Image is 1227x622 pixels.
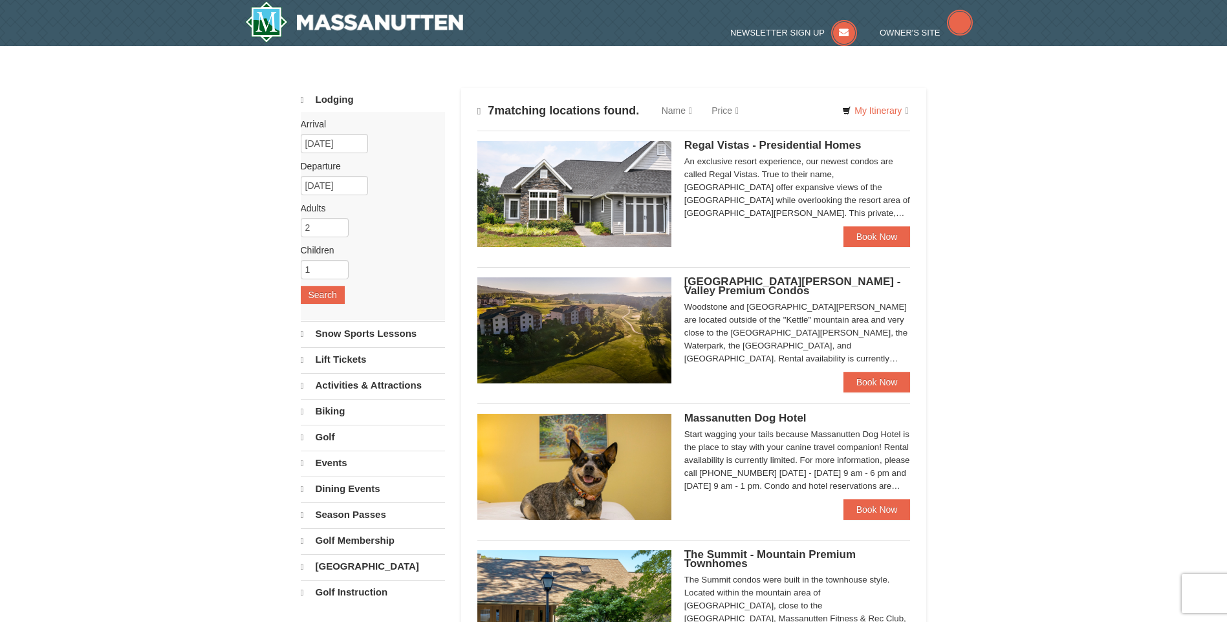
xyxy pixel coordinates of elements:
[843,499,911,520] a: Book Now
[684,548,856,570] span: The Summit - Mountain Premium Townhomes
[843,226,911,247] a: Book Now
[301,160,435,173] label: Departure
[730,28,857,38] a: Newsletter Sign Up
[301,425,445,449] a: Golf
[301,399,445,424] a: Biking
[301,286,345,304] button: Search
[843,372,911,392] a: Book Now
[301,202,435,215] label: Adults
[880,28,940,38] span: Owner's Site
[301,88,445,112] a: Lodging
[684,155,911,220] div: An exclusive resort experience, our newest condos are called Regal Vistas. True to their name, [G...
[301,347,445,372] a: Lift Tickets
[477,277,671,383] img: 19219041-4-ec11c166.jpg
[730,28,825,38] span: Newsletter Sign Up
[684,275,901,297] span: [GEOGRAPHIC_DATA][PERSON_NAME] - Valley Premium Condos
[684,301,911,365] div: Woodstone and [GEOGRAPHIC_DATA][PERSON_NAME] are located outside of the "Kettle" mountain area an...
[301,244,435,257] label: Children
[301,554,445,579] a: [GEOGRAPHIC_DATA]
[301,451,445,475] a: Events
[301,580,445,605] a: Golf Instruction
[301,528,445,553] a: Golf Membership
[301,321,445,346] a: Snow Sports Lessons
[684,412,807,424] span: Massanutten Dog Hotel
[477,414,671,520] img: 27428181-5-81c892a3.jpg
[834,101,917,120] a: My Itinerary
[245,1,464,43] a: Massanutten Resort
[702,98,748,123] a: Price
[301,373,445,398] a: Activities & Attractions
[245,1,464,43] img: Massanutten Resort Logo
[301,502,445,527] a: Season Passes
[477,141,671,247] img: 19218991-1-902409a9.jpg
[301,118,435,131] label: Arrival
[301,477,445,501] a: Dining Events
[684,139,862,151] span: Regal Vistas - Presidential Homes
[684,428,911,493] div: Start wagging your tails because Massanutten Dog Hotel is the place to stay with your canine trav...
[652,98,702,123] a: Name
[880,28,973,38] a: Owner's Site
